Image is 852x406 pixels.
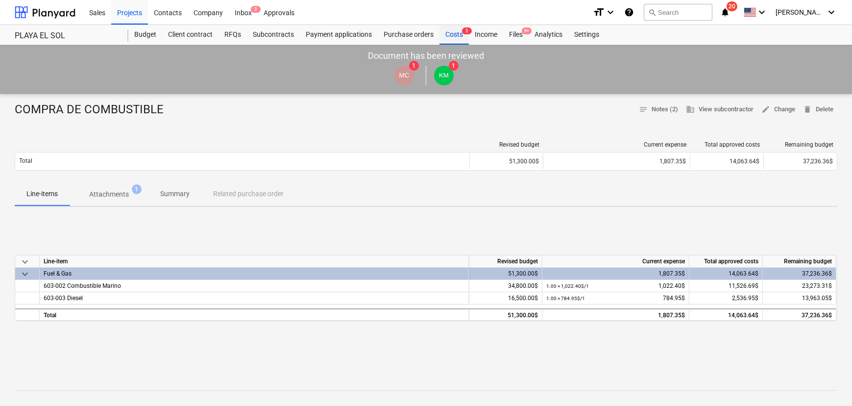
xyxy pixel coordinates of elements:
a: Settings [568,25,605,45]
div: 14,063.64$ [690,153,763,169]
button: Change [757,102,799,117]
i: Knowledge base [624,6,634,18]
a: Payment applications [300,25,378,45]
div: Total approved costs [694,141,760,148]
span: View subcontractor [686,104,754,115]
span: keyboard_arrow_down [19,256,31,268]
div: 51,300.00$ [469,153,543,169]
div: Remaining budget [763,255,836,268]
i: notifications [720,6,730,18]
small: 1.00 × 784.95$ / 1 [546,296,585,301]
button: View subcontractor [682,102,757,117]
small: 1.00 × 1,022.40$ / 1 [546,283,589,289]
p: Total [19,157,32,165]
div: 1,807.35$ [547,158,686,165]
span: Change [761,104,795,115]
div: Fuel & Gas [44,268,464,279]
div: Costs [439,25,469,45]
a: Client contract [162,25,219,45]
button: Search [644,4,712,21]
div: COMPRA DE COMBUSTIBLE [15,102,171,118]
button: Notes (2) [635,102,682,117]
a: Costs3 [439,25,469,45]
span: 603-003 Diesel [44,295,83,302]
span: 3 [462,27,472,34]
div: kristin morales [434,66,454,85]
span: Notes (2) [639,104,678,115]
div: Line-item [40,255,469,268]
div: 14,063.64$ [689,268,763,280]
p: Summary [160,189,190,199]
a: Budget [128,25,162,45]
p: Attachments [89,189,129,200]
span: 1 [409,61,419,71]
span: MC [399,72,410,79]
div: Revised budget [469,255,542,268]
span: 37,236.36$ [803,158,833,165]
span: 1 [132,184,142,194]
a: Analytics [529,25,568,45]
div: PLAYA EL SOL [15,31,117,41]
a: Income [469,25,503,45]
div: 37,236.36$ [763,268,836,280]
span: 1 [449,61,459,71]
span: edit [761,105,770,114]
div: 1,807.35$ [546,309,685,322]
div: 1,022.40$ [546,280,685,292]
i: format_size [593,6,605,18]
div: Revised budget [474,141,539,148]
div: Files [503,25,529,45]
button: Delete [799,102,837,117]
a: Subcontracts [247,25,300,45]
div: Total [40,308,469,321]
span: 20 [727,1,737,11]
span: 11,526.69$ [729,282,758,289]
span: 13,963.05$ [802,295,832,302]
span: KM [439,72,449,79]
i: keyboard_arrow_down [756,6,768,18]
a: Purchase orders [378,25,439,45]
div: Current expense [542,255,689,268]
i: keyboard_arrow_down [605,6,616,18]
span: 3 [251,6,261,13]
span: 603-002 Combustible Marino [44,282,121,289]
span: 9+ [522,27,532,34]
a: RFQs [219,25,247,45]
div: 37,236.36$ [763,308,836,321]
span: 23,273.31$ [802,282,832,289]
div: Mareliz Chi [394,66,414,85]
p: Document has been reviewed [368,50,484,62]
div: 14,063.64$ [689,308,763,321]
span: Delete [803,104,833,115]
div: Current expense [547,141,686,148]
span: keyboard_arrow_down [19,268,31,280]
i: keyboard_arrow_down [826,6,837,18]
iframe: Chat Widget [803,359,852,406]
div: 784.95$ [546,292,685,304]
div: 34,800.00$ [469,280,542,292]
span: notes [639,105,648,114]
a: Files9+ [503,25,529,45]
div: 51,300.00$ [469,268,542,280]
span: search [648,8,656,16]
span: [PERSON_NAME] [776,8,825,16]
span: 2,536.95$ [732,295,758,302]
div: 1,807.35$ [546,268,685,280]
span: business [686,105,695,114]
div: 51,300.00$ [469,308,542,321]
div: Total approved costs [689,255,763,268]
div: 16,500.00$ [469,292,542,304]
div: Remaining budget [768,141,833,148]
p: Line-items [26,189,58,199]
span: delete [803,105,812,114]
